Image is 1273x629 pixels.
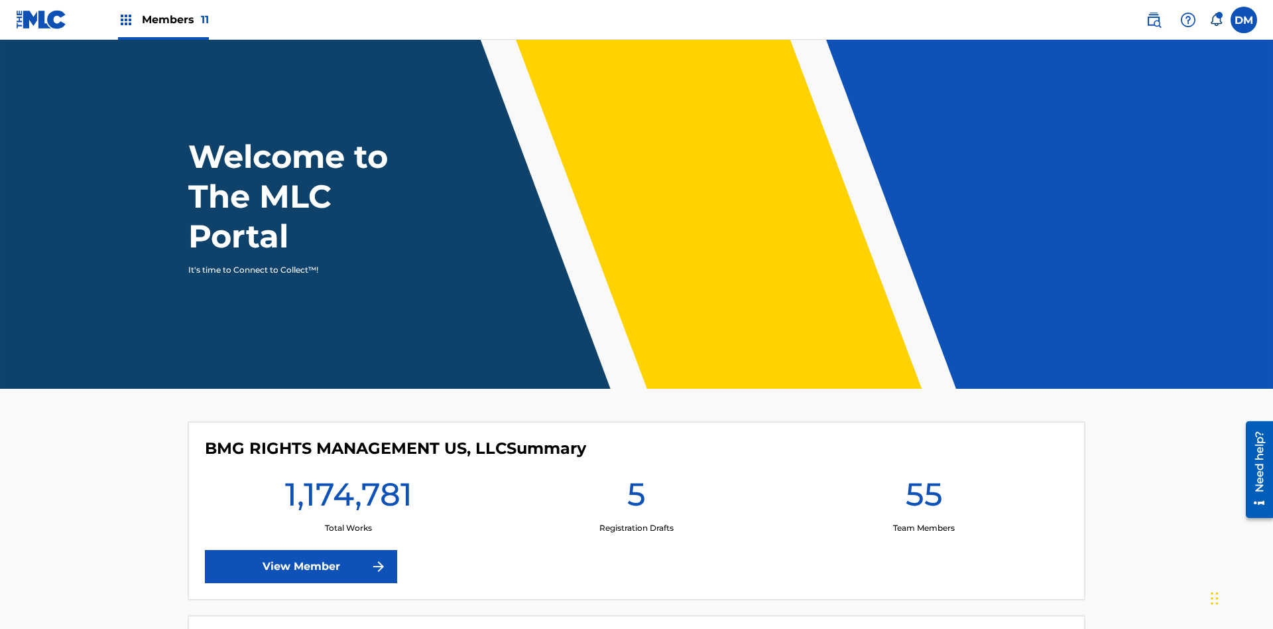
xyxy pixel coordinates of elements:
img: MLC Logo [16,10,67,29]
p: Registration Drafts [599,522,674,534]
div: Notifications [1209,13,1223,27]
img: search [1146,12,1162,28]
p: Team Members [893,522,955,534]
img: Top Rightsholders [118,12,134,28]
iframe: Resource Center [1236,416,1273,525]
span: 11 [201,13,209,26]
h1: 5 [627,474,646,522]
a: View Member [205,550,397,583]
div: Help [1175,7,1201,33]
h4: BMG RIGHTS MANAGEMENT US, LLC [205,439,586,458]
div: Drag [1211,579,1219,618]
h1: Welcome to The MLC Portal [188,137,436,256]
img: f7272a7cc735f4ea7f67.svg [371,559,387,575]
p: Total Works [325,522,372,534]
div: User Menu [1231,7,1257,33]
p: It's time to Connect to Collect™! [188,264,418,276]
h1: 1,174,781 [285,474,412,522]
iframe: Chat Widget [1207,565,1273,629]
span: Members [142,12,209,27]
img: help [1180,12,1196,28]
a: Public Search [1140,7,1167,33]
h1: 55 [906,474,943,522]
